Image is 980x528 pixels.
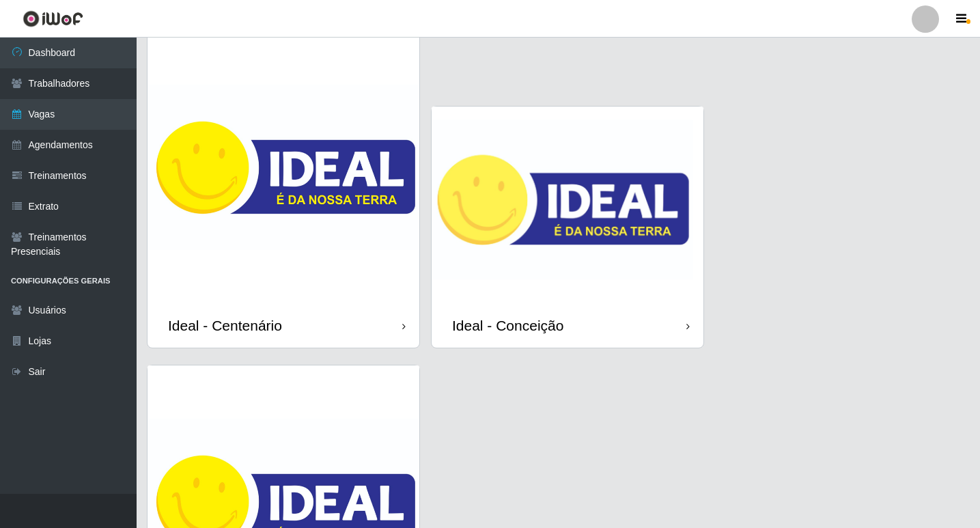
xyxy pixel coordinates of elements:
[148,31,419,348] a: Ideal - Centenário
[168,317,282,334] div: Ideal - Centenário
[23,10,83,27] img: CoreUI Logo
[432,107,703,303] img: cardImg
[452,317,563,334] div: Ideal - Conceição
[432,107,703,348] a: Ideal - Conceição
[148,31,419,303] img: cardImg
